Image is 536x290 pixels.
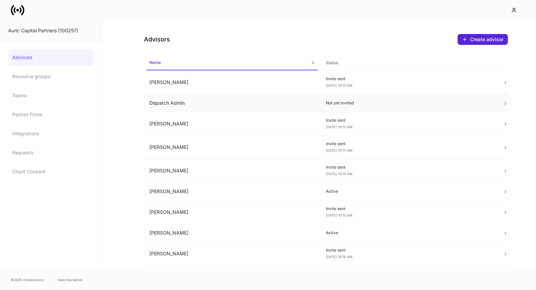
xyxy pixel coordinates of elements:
td: Dispatch Admin [144,94,321,112]
td: [PERSON_NAME] [144,183,321,201]
span: Name [147,56,318,70]
p: Invite sent [326,206,492,211]
p: Active [326,230,492,236]
p: Invite sent [326,248,492,253]
span: [DATE] 10:13 AM [326,83,352,87]
span: [DATE] 10:14 AM [326,172,352,176]
p: Invite sent [326,118,492,123]
a: Resource groups [8,68,93,85]
td: [PERSON_NAME] [144,224,321,242]
td: [PERSON_NAME] [144,112,321,136]
span: [DATE] 10:12 AM [326,125,352,129]
span: © 2025 OneAdvisory [11,277,44,283]
p: Active [326,189,492,194]
a: Teams [8,87,93,104]
p: Invite sent [326,165,492,170]
a: Client Consent [8,164,93,180]
span: Status [323,56,495,70]
span: [DATE] 10:16 AM [326,255,352,259]
a: Partner Firms [8,106,93,123]
span: [DATE] 10:17 AM [326,148,352,152]
td: [PERSON_NAME] [144,136,321,159]
h6: Name [149,59,161,66]
td: [PERSON_NAME] [144,159,321,183]
div: Auric Capital Partners (100257) [8,27,93,34]
p: Not yet invited [326,100,492,106]
a: Advisors [8,49,93,66]
td: [PERSON_NAME] [144,266,321,284]
td: [PERSON_NAME] [144,242,321,266]
p: Invite sent [326,141,492,147]
span: [DATE] 10:15 AM [326,213,352,217]
td: [PERSON_NAME] [144,71,321,94]
a: Requests [8,144,93,161]
div: Create advisor [470,36,503,43]
p: Invite sent [326,76,492,82]
h6: Status [326,59,338,66]
a: Integrations [8,125,93,142]
button: Create advisor [458,34,508,45]
h4: Advisors [144,35,170,44]
td: [PERSON_NAME] [144,201,321,224]
a: Data Disclaimer [58,277,83,283]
